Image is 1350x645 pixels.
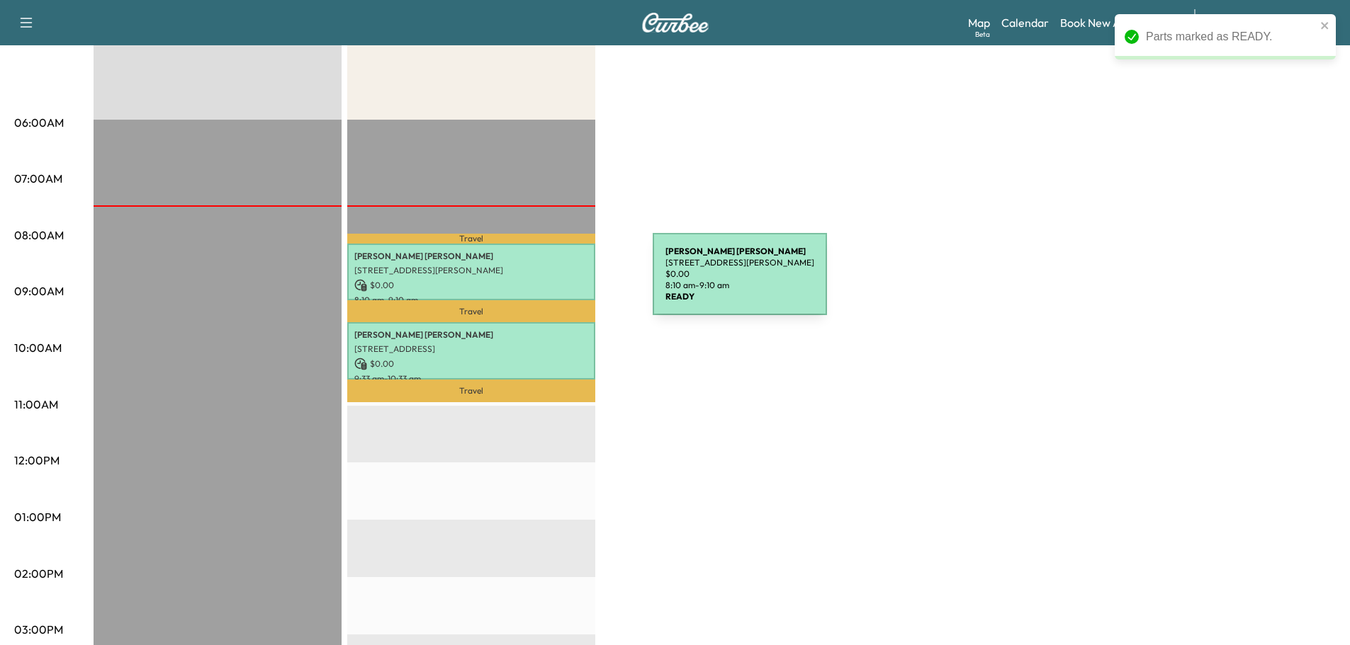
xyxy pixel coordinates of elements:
p: Travel [347,300,595,322]
p: 08:00AM [14,227,64,244]
p: 11:00AM [14,396,58,413]
a: Book New Appointment [1060,14,1180,31]
p: [PERSON_NAME] [PERSON_NAME] [354,251,588,262]
p: 01:00PM [14,508,61,525]
p: $ 0.00 [354,358,588,370]
p: 09:00AM [14,282,64,299]
p: 02:00PM [14,565,63,582]
p: Travel [347,379,595,402]
a: MapBeta [968,14,990,31]
p: [PERSON_NAME] [PERSON_NAME] [354,329,588,341]
p: 9:33 am - 10:33 am [354,373,588,384]
p: 07:00AM [14,170,62,187]
p: 8:10 am - 9:10 am [354,295,588,306]
a: Calendar [1001,14,1049,31]
p: 10:00AM [14,339,62,356]
p: 03:00PM [14,621,63,638]
p: [STREET_ADDRESS][PERSON_NAME] [354,265,588,276]
div: Parts marked as READY. [1146,28,1316,45]
div: Beta [975,29,990,40]
img: Curbee Logo [641,13,709,33]
p: 12:00PM [14,452,60,469]
p: $ 0.00 [354,279,588,292]
button: close [1320,20,1330,31]
p: 06:00AM [14,114,64,131]
p: Travel [347,234,595,243]
p: [STREET_ADDRESS] [354,343,588,355]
